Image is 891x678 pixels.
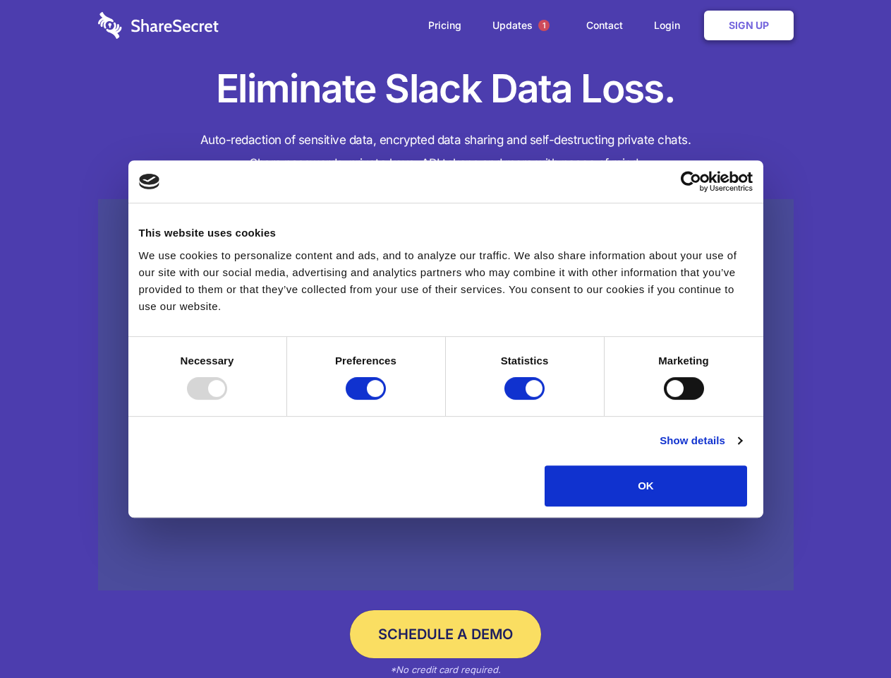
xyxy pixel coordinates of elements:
img: logo-wordmark-white-trans-d4663122ce5f474addd5e946df7df03e33cb6a1c49d2221995e7729f52c070b2.svg [98,12,219,39]
a: Pricing [414,4,475,47]
h4: Auto-redaction of sensitive data, encrypted data sharing and self-destructing private chats. Shar... [98,129,794,175]
a: Contact [572,4,637,47]
div: This website uses cookies [139,225,753,242]
h1: Eliminate Slack Data Loss. [98,64,794,114]
a: Usercentrics Cookiebot - opens in a new window [629,171,753,192]
span: 1 [538,20,550,31]
img: logo [139,174,160,189]
div: We use cookies to personalize content and ads, and to analyze our traffic. We also share informat... [139,247,753,315]
strong: Marketing [658,355,709,367]
a: Login [640,4,701,47]
em: *No credit card required. [390,664,501,675]
strong: Preferences [335,355,396,367]
a: Schedule a Demo [350,610,541,658]
strong: Statistics [501,355,549,367]
strong: Necessary [181,355,234,367]
button: OK [545,465,747,506]
a: Show details [660,432,741,449]
a: Sign Up [704,11,794,40]
a: Wistia video thumbnail [98,199,794,591]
